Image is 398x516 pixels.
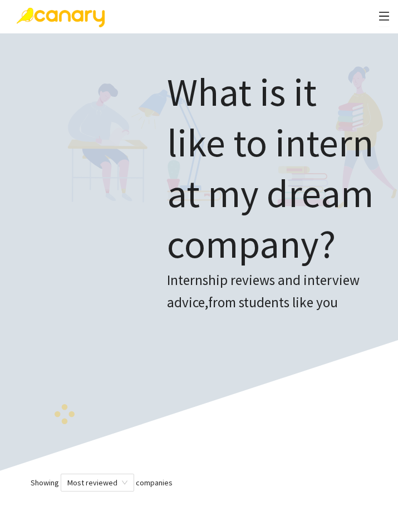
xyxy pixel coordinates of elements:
[167,269,376,313] h3: Internship reviews and interview advice, from students like you
[67,474,127,491] span: Most reviewed
[167,67,376,269] h1: What is it like to intern
[167,169,374,268] span: at my dream company?
[17,8,105,27] img: Canary Logo
[379,8,390,26] button: menu
[11,474,387,492] div: Showing companies
[379,11,390,23] span: menu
